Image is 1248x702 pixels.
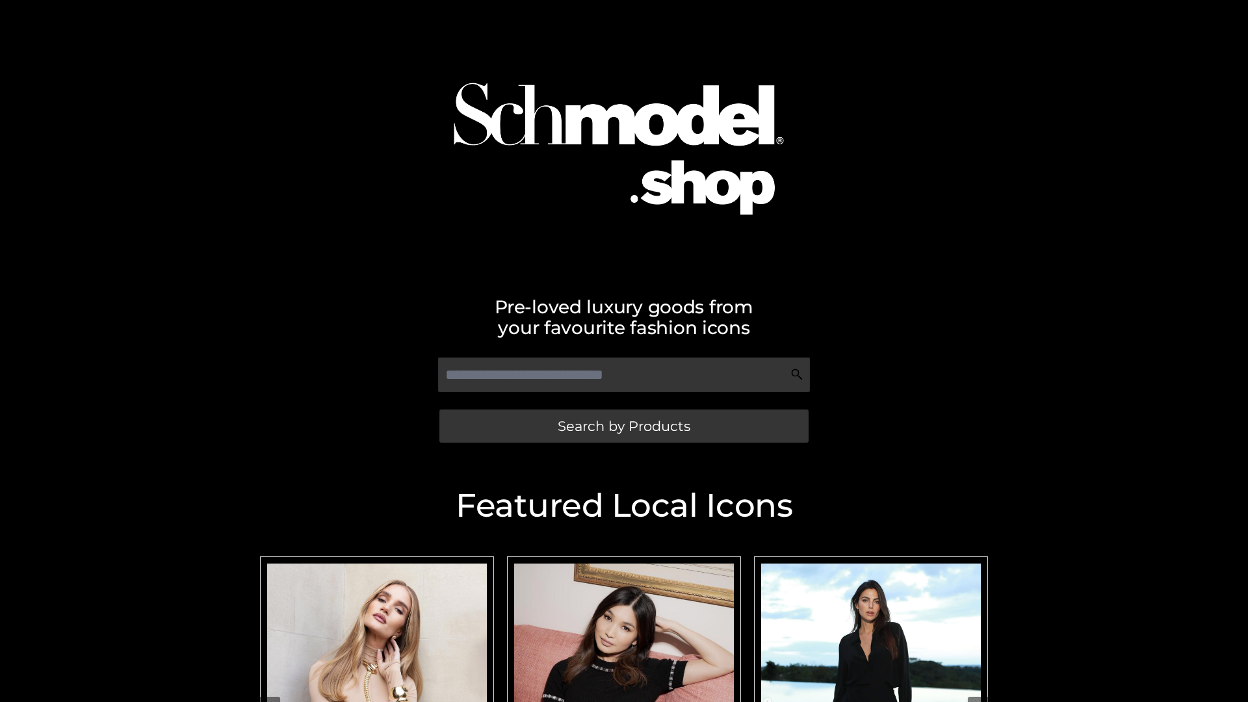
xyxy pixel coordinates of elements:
h2: Featured Local Icons​ [253,489,994,522]
img: Search Icon [790,368,803,381]
a: Search by Products [439,409,809,443]
span: Search by Products [558,419,690,433]
h2: Pre-loved luxury goods from your favourite fashion icons [253,296,994,338]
